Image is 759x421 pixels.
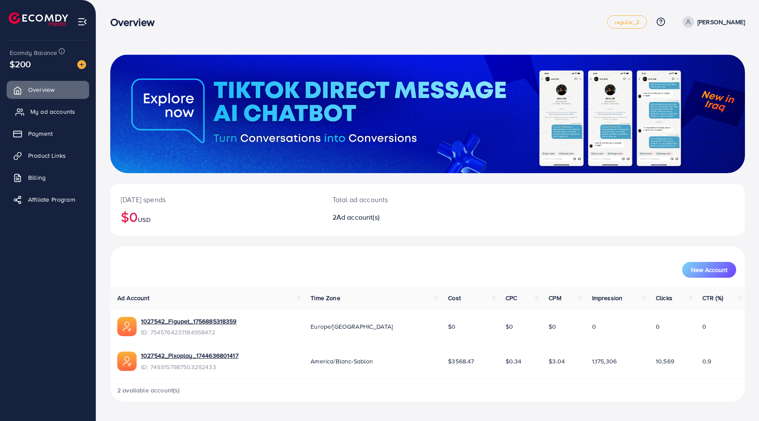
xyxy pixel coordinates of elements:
[7,169,89,186] a: Billing
[30,107,75,116] span: My ad accounts
[722,381,752,414] iframe: Chat
[28,151,66,160] span: Product Links
[28,173,46,182] span: Billing
[702,294,723,302] span: CTR (%)
[110,16,162,29] h3: Overview
[141,363,239,371] span: ID: 7493157987503292433
[679,16,745,28] a: [PERSON_NAME]
[311,357,373,366] span: America/Blanc-Sablon
[448,322,455,331] span: $0
[506,322,513,331] span: $0
[7,125,89,142] a: Payment
[549,322,556,331] span: $0
[682,262,736,278] button: New Account
[28,129,53,138] span: Payment
[656,322,660,331] span: 0
[506,357,522,366] span: $0.34
[10,48,57,57] span: Ecomdy Balance
[702,322,706,331] span: 0
[7,147,89,164] a: Product Links
[691,267,727,273] span: New Account
[592,294,623,302] span: Impression
[506,294,517,302] span: CPC
[448,294,461,302] span: Cost
[77,60,86,69] img: image
[28,85,54,94] span: Overview
[333,194,470,205] p: Total ad accounts
[7,191,89,208] a: Affiliate Program
[336,212,379,222] span: Ad account(s)
[448,357,474,366] span: $3568.47
[311,322,393,331] span: Europe/[GEOGRAPHIC_DATA]
[77,17,87,27] img: menu
[698,17,745,27] p: [PERSON_NAME]
[138,215,150,224] span: USD
[656,294,672,302] span: Clicks
[117,294,150,302] span: Ad Account
[702,357,711,366] span: 0.9
[607,15,647,29] a: regular_2
[10,58,31,70] span: $200
[592,322,596,331] span: 0
[614,19,639,25] span: regular_2
[141,317,237,326] a: 1027542_Figupet_1756885318359
[592,357,617,366] span: 1,175,306
[7,103,89,120] a: My ad accounts
[333,213,470,221] h2: 2
[656,357,674,366] span: 10,569
[141,328,237,337] span: ID: 7545764237184958472
[7,81,89,98] a: Overview
[121,208,311,225] h2: $0
[141,351,239,360] a: 1027542_Pixoplay_1744636801417
[117,317,137,336] img: ic-ads-acc.e4c84228.svg
[9,12,68,26] img: logo
[311,294,340,302] span: Time Zone
[117,386,180,395] span: 2 available account(s)
[117,352,137,371] img: ic-ads-acc.e4c84228.svg
[549,357,565,366] span: $3.04
[549,294,561,302] span: CPM
[121,194,311,205] p: [DATE] spends
[28,195,75,204] span: Affiliate Program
